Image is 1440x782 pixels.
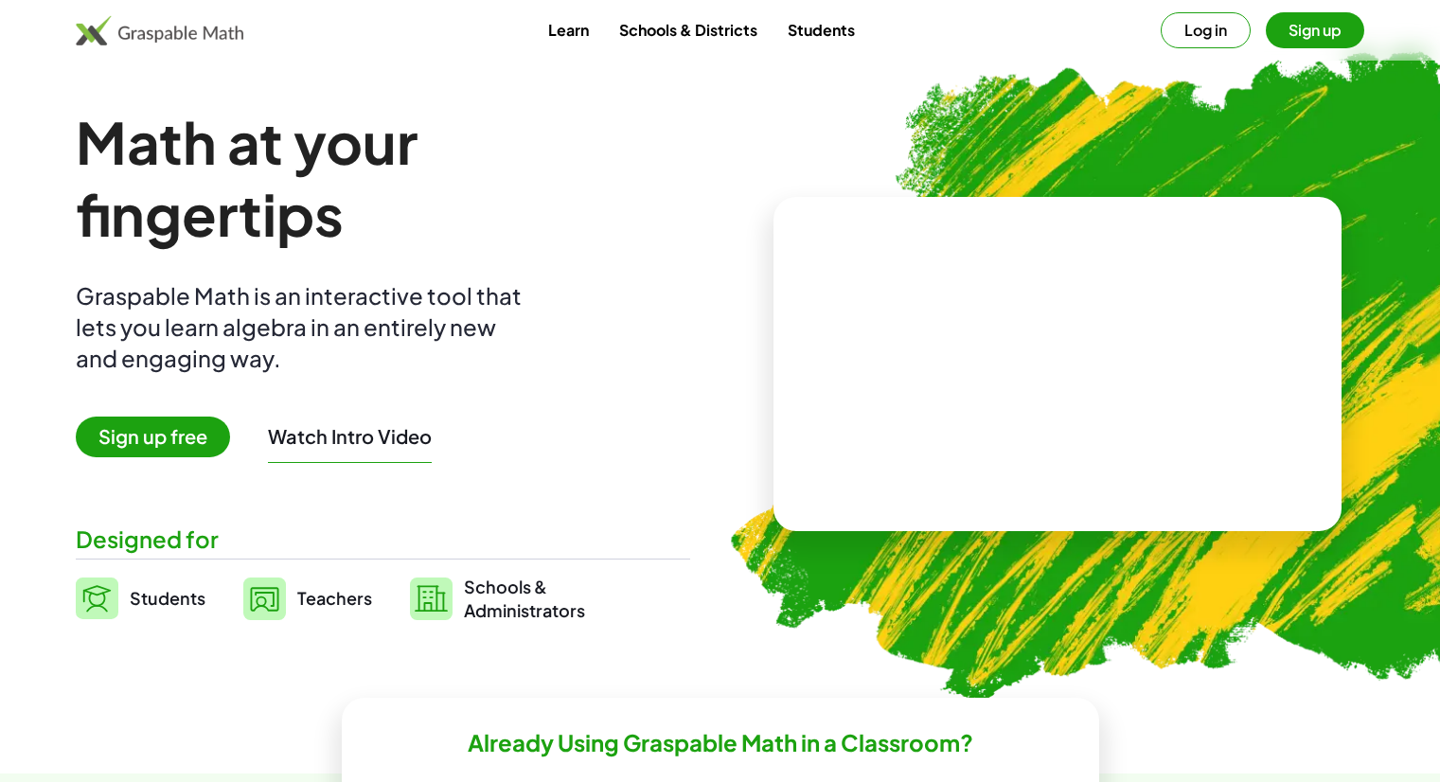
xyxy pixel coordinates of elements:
a: Schools & Districts [604,12,773,47]
a: Schools &Administrators [410,575,585,622]
span: Teachers [297,587,372,609]
div: Graspable Math is an interactive tool that lets you learn algebra in an entirely new and engaging... [76,280,530,374]
button: Watch Intro Video [268,424,432,449]
a: Teachers [243,575,372,622]
a: Learn [533,12,604,47]
a: Students [76,575,205,622]
img: svg%3e [243,578,286,620]
img: svg%3e [410,578,453,620]
span: Students [130,587,205,609]
button: Sign up [1266,12,1364,48]
span: Sign up free [76,417,230,457]
span: Schools & Administrators [464,575,585,622]
div: Designed for [76,524,690,555]
img: svg%3e [76,578,118,619]
a: Students [773,12,870,47]
video: What is this? This is dynamic math notation. Dynamic math notation plays a central role in how Gr... [916,293,1200,435]
h2: Already Using Graspable Math in a Classroom? [468,728,973,757]
button: Log in [1161,12,1251,48]
h1: Math at your fingertips [76,106,678,250]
